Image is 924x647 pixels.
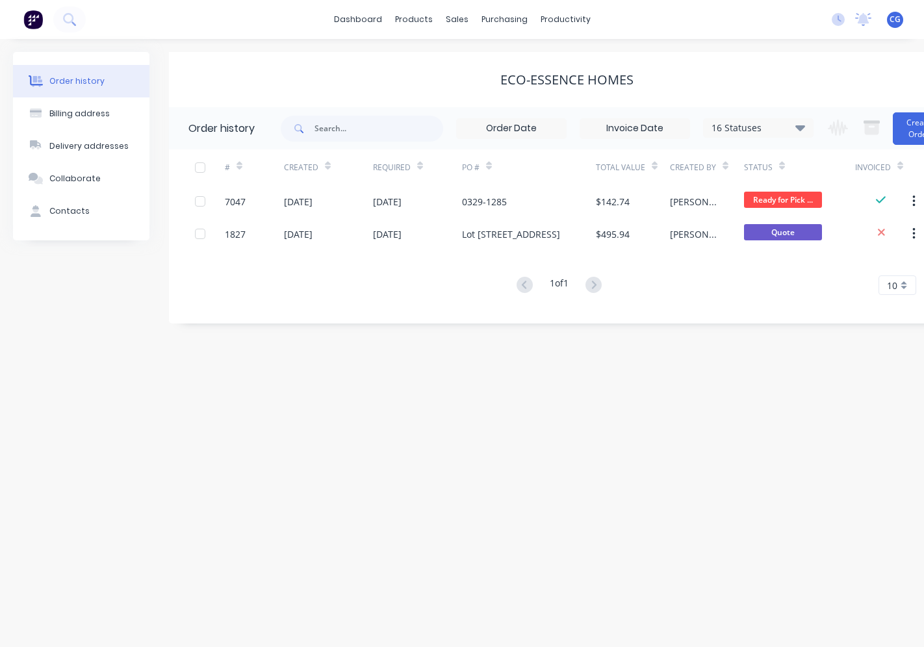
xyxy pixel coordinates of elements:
[284,195,313,209] div: [DATE]
[188,121,255,136] div: Order history
[475,10,534,29] div: purchasing
[373,149,462,185] div: Required
[596,162,645,173] div: Total Value
[284,162,318,173] div: Created
[596,227,630,241] div: $495.94
[225,149,284,185] div: #
[596,195,630,209] div: $142.74
[49,140,129,152] div: Delivery addresses
[327,10,389,29] a: dashboard
[225,195,246,209] div: 7047
[855,162,891,173] div: Invoiced
[13,162,149,195] button: Collaborate
[49,75,105,87] div: Order history
[457,119,566,138] input: Order Date
[462,195,507,209] div: 0329-1285
[744,192,822,208] span: Ready for Pick ...
[373,162,411,173] div: Required
[13,195,149,227] button: Contacts
[13,97,149,130] button: Billing address
[284,227,313,241] div: [DATE]
[225,227,246,241] div: 1827
[704,121,813,135] div: 16 Statuses
[462,162,480,173] div: PO #
[13,130,149,162] button: Delivery addresses
[373,227,402,241] div: [DATE]
[887,279,897,292] span: 10
[439,10,475,29] div: sales
[890,14,901,25] span: CG
[500,72,634,88] div: Eco-Essence Homes
[314,116,443,142] input: Search...
[284,149,373,185] div: Created
[670,195,718,209] div: [PERSON_NAME]
[744,162,773,173] div: Status
[462,149,596,185] div: PO #
[49,205,90,217] div: Contacts
[23,10,43,29] img: Factory
[13,65,149,97] button: Order history
[596,149,670,185] div: Total Value
[462,227,560,241] div: Lot [STREET_ADDRESS]
[670,227,718,241] div: [PERSON_NAME]
[670,162,716,173] div: Created By
[744,149,855,185] div: Status
[225,162,230,173] div: #
[373,195,402,209] div: [DATE]
[534,10,597,29] div: productivity
[855,149,914,185] div: Invoiced
[580,119,689,138] input: Invoice Date
[550,276,569,295] div: 1 of 1
[744,224,822,240] span: Quote
[49,108,110,120] div: Billing address
[670,149,744,185] div: Created By
[49,173,101,184] div: Collaborate
[389,10,439,29] div: products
